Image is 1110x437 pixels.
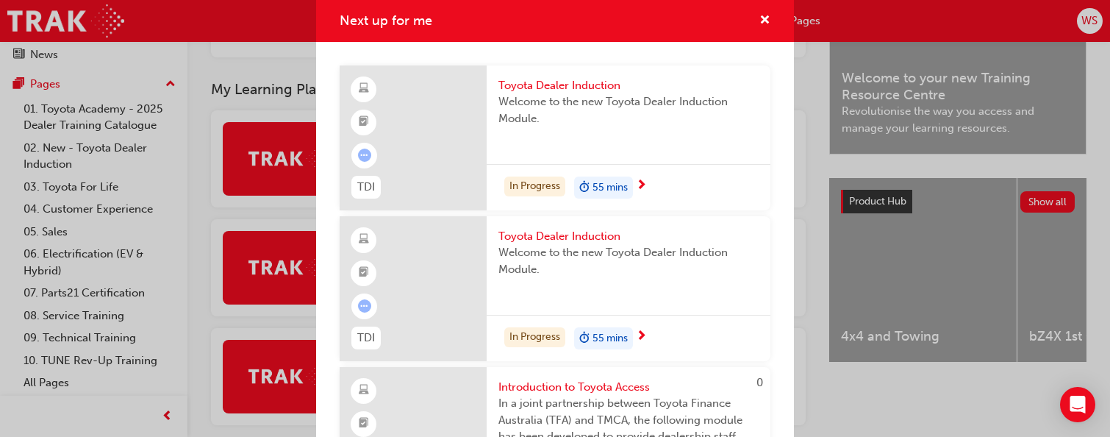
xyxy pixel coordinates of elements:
span: 55 mins [592,180,628,196]
span: TDI [357,330,375,347]
span: booktick-icon [359,414,369,433]
div: In Progress [504,327,565,347]
span: duration-icon [579,178,590,197]
span: next-icon [636,330,647,344]
a: TDIToyota Dealer InductionWelcome to the new Toyota Dealer Induction Module.In Progressduration-i... [340,216,770,361]
span: Welcome to the new Toyota Dealer Induction Module. [498,244,759,277]
span: TDI [357,179,375,196]
span: learningRecordVerb_ATTEMPT-icon [358,299,371,313]
span: Next up for me [340,13,432,29]
span: duration-icon [579,329,590,348]
a: TDIToyota Dealer InductionWelcome to the new Toyota Dealer Induction Module.In Progressduration-i... [340,65,770,210]
div: In Progress [504,177,565,196]
button: cross-icon [759,12,770,30]
span: Introduction to Toyota Access [498,379,759,396]
span: Welcome to the new Toyota Dealer Induction Module. [498,93,759,127]
span: learningRecordVerb_ATTEMPT-icon [358,149,371,162]
span: learningResourceType_ELEARNING-icon [359,79,369,99]
span: learningResourceType_ELEARNING-icon [359,230,369,249]
span: Toyota Dealer Induction [498,228,759,245]
span: 0 [756,376,763,389]
span: 55 mins [592,330,628,347]
span: learningResourceType_ELEARNING-icon [359,381,369,400]
span: cross-icon [759,15,770,28]
div: Open Intercom Messenger [1060,387,1095,422]
span: booktick-icon [359,113,369,132]
span: Toyota Dealer Induction [498,77,759,94]
span: next-icon [636,180,647,193]
span: booktick-icon [359,263,369,283]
